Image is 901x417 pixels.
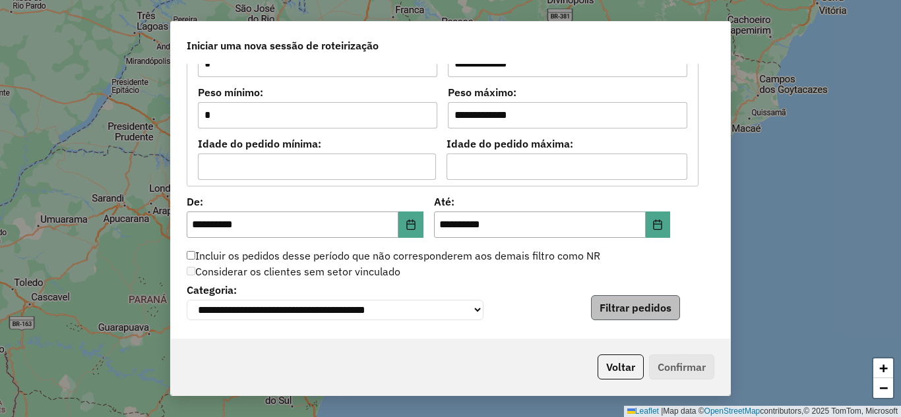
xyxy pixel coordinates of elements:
[704,406,761,416] a: OpenStreetMap
[434,194,671,209] label: Até:
[447,136,688,152] label: Idade do pedido máxima:
[627,406,659,416] a: Leaflet
[448,84,687,100] label: Peso máximo:
[187,267,195,275] input: Considerar os clientes sem setor vinculado
[187,282,483,298] label: Categoria:
[598,354,644,379] button: Voltar
[661,406,663,416] span: |
[187,251,195,260] input: Incluir os pedidos desse período que não corresponderem aos demais filtro como NR
[879,379,888,396] span: −
[873,358,893,378] a: Zoom in
[187,248,600,264] label: Incluir os pedidos desse período que não corresponderem aos demais filtro como NR
[398,211,423,238] button: Choose Date
[198,84,437,100] label: Peso mínimo:
[624,406,901,417] div: Map data © contributors,© 2025 TomTom, Microsoft
[879,360,888,376] span: +
[187,194,423,209] label: De:
[187,264,400,279] label: Considerar os clientes sem setor vinculado
[646,211,671,238] button: Choose Date
[873,378,893,398] a: Zoom out
[198,136,436,152] label: Idade do pedido mínima:
[591,295,680,320] button: Filtrar pedidos
[187,38,379,53] span: Iniciar uma nova sessão de roteirização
